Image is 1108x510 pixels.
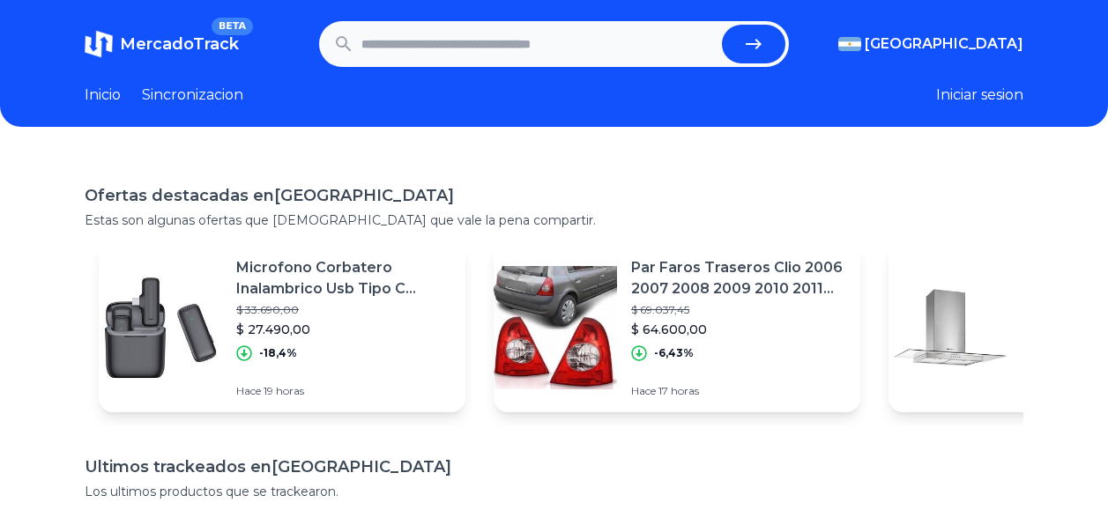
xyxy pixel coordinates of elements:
[142,85,243,106] a: Sincronizacion
[85,183,1023,208] h1: Ofertas destacadas en [GEOGRAPHIC_DATA]
[236,257,451,299] p: Microfono Corbatero Inalambrico Usb Tipo C Android iPhone
[631,257,846,299] p: Par Faros Traseros Clio 2006 2007 2008 2009 2010 2011 2012
[85,30,113,58] img: MercadoTrack
[889,266,1012,389] img: Featured image
[85,85,121,106] a: Inicio
[99,243,465,412] a: Featured imageMicrofono Corbatero Inalambrico Usb Tipo C Android iPhone$ 33.690,00$ 27.490,00-18,...
[631,321,846,338] p: $ 64.600,00
[99,266,222,389] img: Featured image
[85,483,1023,500] p: Los ultimos productos que se trackearon.
[838,37,861,51] img: Argentina
[494,266,617,389] img: Featured image
[631,384,846,398] p: Hace 17 horas
[120,34,239,54] span: MercadoTrack
[85,30,239,58] a: MercadoTrackBETA
[865,33,1023,55] span: [GEOGRAPHIC_DATA]
[259,346,297,360] p: -18,4%
[85,455,1023,479] h1: Ultimos trackeados en [GEOGRAPHIC_DATA]
[85,211,1023,229] p: Estas son algunas ofertas que [DEMOGRAPHIC_DATA] que vale la pena compartir.
[654,346,694,360] p: -6,43%
[494,243,860,412] a: Featured imagePar Faros Traseros Clio 2006 2007 2008 2009 2010 2011 2012$ 69.037,45$ 64.600,00-6,...
[838,33,1023,55] button: [GEOGRAPHIC_DATA]
[212,18,253,35] span: BETA
[936,85,1023,106] button: Iniciar sesion
[236,303,451,317] p: $ 33.690,00
[236,384,451,398] p: Hace 19 horas
[236,321,451,338] p: $ 27.490,00
[631,303,846,317] p: $ 69.037,45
